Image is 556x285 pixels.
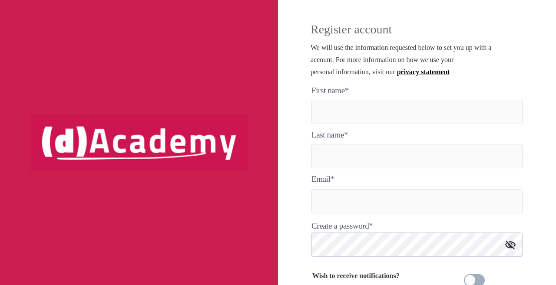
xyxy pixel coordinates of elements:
[30,114,248,171] img: logo
[397,68,450,75] a: privacy statement
[312,272,400,279] b: Wish to receive notifications?
[311,24,528,42] p: Register account
[311,44,491,75] span: We will use the information requested below to set you up with a account. For more information on...
[505,240,516,249] img: icon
